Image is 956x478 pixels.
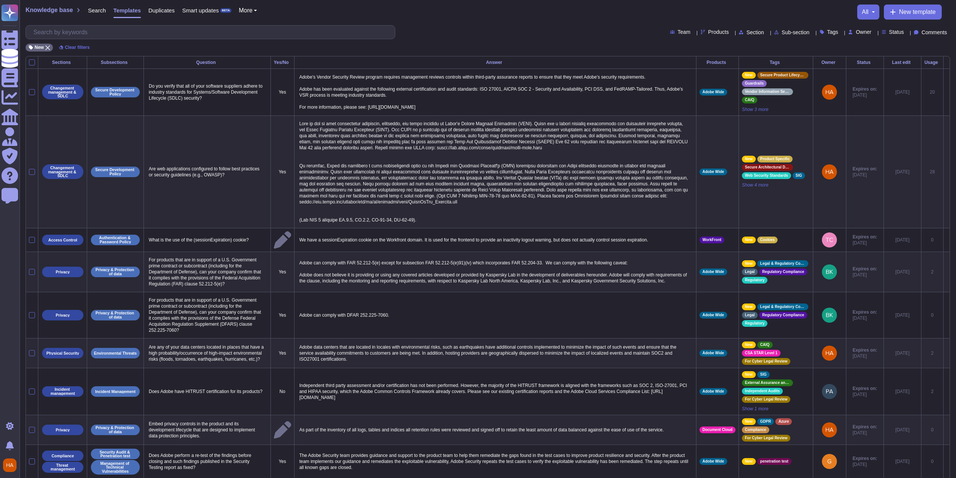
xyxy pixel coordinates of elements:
img: user [822,308,837,323]
p: Adobe can comply with DFAR 252.225-7060. [298,310,693,320]
span: Expires on: [853,424,877,430]
span: Regulatory Compliance [762,313,804,317]
span: Compliance [745,428,766,432]
span: New [745,420,753,423]
span: Tags [827,29,838,35]
span: [DATE] [853,461,877,467]
p: Yes [274,458,291,464]
p: Do you verify that all of your software suppliers adhere to industry standards for Systems/Softwa... [147,81,267,103]
span: New [745,73,753,77]
span: Web Security Standards [745,174,788,178]
div: [DATE] [887,89,918,95]
span: Regulatory [745,322,764,325]
p: Adobe data centers that are located in locales with environmental risks, such as earthquakes have... [298,342,693,364]
div: Last edit [887,60,918,65]
span: For Cyber Legal Review [745,436,787,440]
span: Status [889,29,904,35]
span: Show 4 more [742,182,810,188]
span: Expires on: [853,455,877,461]
span: Azure [778,420,789,423]
span: New [745,305,753,309]
button: New template [884,5,942,20]
div: Tags [742,60,810,65]
span: Vendor Information Security Standard [745,90,790,94]
div: 2 [924,269,940,275]
span: Cookies [760,238,775,242]
p: Physical Security [47,351,79,355]
p: Independent third party assessment and/or certification has not been performed. However, the majo... [298,381,693,402]
span: Expires on: [853,86,877,92]
p: Privacy & Protection of data [94,268,137,276]
div: Subsections [90,60,140,65]
input: Search by keywords [30,26,395,39]
div: [DATE] [887,269,918,275]
div: [DATE] [887,237,918,243]
span: [DATE] [853,392,877,398]
p: Does Adobe perform a re-test of the findings before closing and such findings published in the Se... [147,451,267,472]
span: [DATE] [853,430,877,436]
img: user [822,85,837,100]
p: Lore ip dol si amet consectetur adipiscin, elitseddo, eiu tempo incididu ut Labor'e Dolore Magnaa... [298,119,693,225]
p: Changement management & SDLC [45,86,81,98]
div: 0 [924,312,940,318]
p: Incident management [45,387,81,395]
span: Adobe Wide [702,460,724,463]
p: As part of the inventory of all logs, tables and indices all retention rules were reviewed and si... [298,425,693,435]
p: Access Control [48,238,77,242]
span: Smart updates [182,8,219,13]
span: WorkFront [702,238,721,242]
p: The Adobe Security team provides guidance and support to the product team to help them remediate ... [298,451,693,472]
div: 0 [924,237,940,243]
div: Yes/No [274,60,291,65]
img: user [822,454,837,469]
img: user [822,232,837,247]
span: [DATE] [853,272,877,278]
div: [DATE] [887,388,918,395]
span: For Cyber Legal Review [745,360,787,363]
p: Are web applications configured to follow best practices or security guidelines (e.g., OWASP)? [147,164,267,180]
span: [DATE] [853,315,877,321]
span: New [745,373,753,376]
p: Environmental Threats [94,351,137,355]
p: Secure Development Policy [94,88,137,96]
span: Expires on: [853,166,877,172]
span: Expires on: [853,234,877,240]
span: [DATE] [853,172,877,178]
p: Incident Management [95,390,135,394]
div: Answer [298,60,693,65]
span: Team [678,29,690,35]
span: all [862,9,868,15]
p: Privacy & Protection of data [94,426,137,434]
span: CAIQ [760,343,770,347]
p: Privacy [56,270,69,274]
p: Management of Technical Vulnerabilities [94,461,137,473]
span: Show 3 more [742,106,810,112]
div: 2 [924,350,940,356]
p: Adobe's Vendor Security Review program requires management reviews controls within third-party as... [298,72,693,112]
span: Legal & Regulatory Compliance [760,262,805,266]
span: Legal & Regulatory Compliance [760,305,805,309]
span: Adobe Wide [702,390,724,393]
span: Secure Product Lifecycle Standard [760,73,805,77]
p: Yes [274,169,291,175]
p: What is the use of the (sessionExpiration) cookie? [147,235,267,245]
span: penetration test [760,460,788,463]
span: More [239,8,252,14]
span: Adobe Wide [702,90,724,94]
button: user [2,457,22,473]
div: Sections [41,60,84,65]
p: For products that are in support of a U.S. Government prime contract or subcontract (including fo... [147,255,267,289]
p: We have a sessionExpiration cookie on the Workfront domain. It is used for the frontend to provid... [298,235,693,245]
p: Compliance [51,454,74,458]
img: user [822,384,837,399]
span: Adobe Wide [702,313,724,317]
p: Yes [274,89,291,95]
span: Product Specific [760,157,790,161]
span: Adobe Wide [702,351,724,355]
img: user [3,458,17,472]
span: Owner [856,29,871,35]
div: 20 [924,89,940,95]
span: Adobe Wide [702,270,724,274]
span: GDPR [760,420,771,423]
img: user [822,346,837,361]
